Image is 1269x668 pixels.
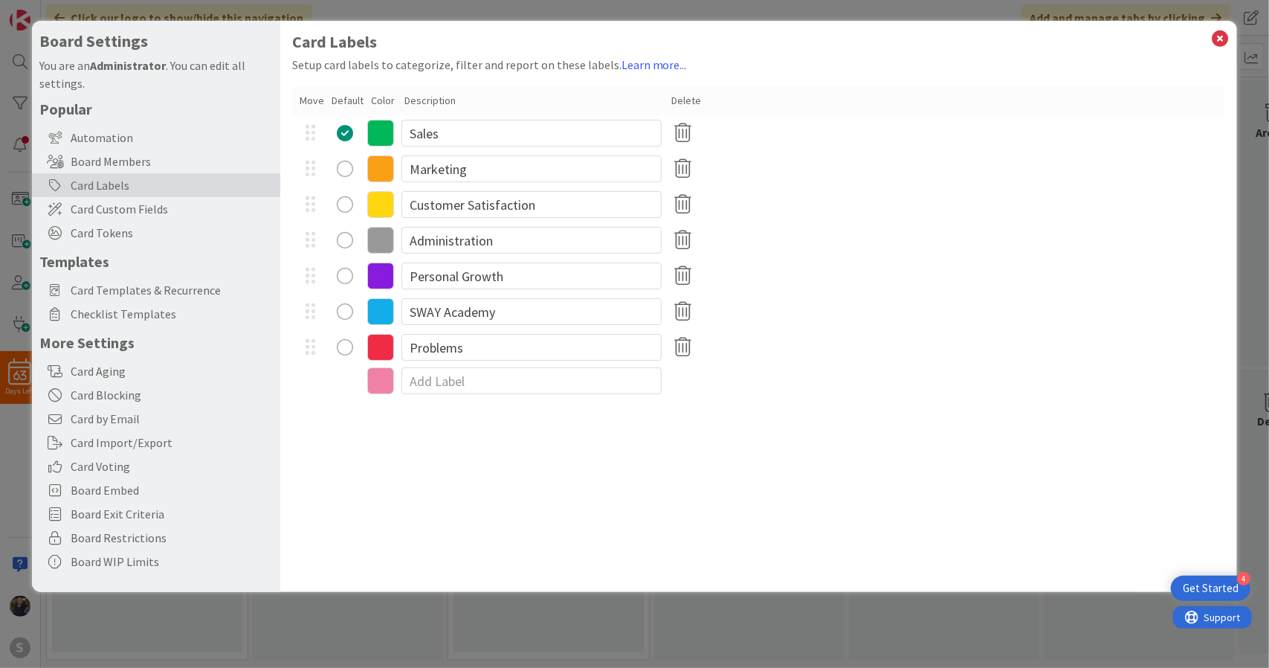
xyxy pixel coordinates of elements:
[401,155,662,182] input: Edit Label
[401,191,662,218] input: Edit Label
[32,150,280,173] div: Board Members
[39,100,273,118] h5: Popular
[401,227,662,254] input: Edit Label
[371,93,397,109] div: Color
[31,2,68,20] span: Support
[401,334,662,361] input: Edit Label
[401,298,662,325] input: Edit Label
[401,263,662,289] input: Edit Label
[71,529,273,547] span: Board Restrictions
[401,367,662,394] input: Add Label
[32,383,280,407] div: Card Blocking
[39,57,273,92] div: You are an . You can edit all settings.
[32,431,280,455] div: Card Import/Export
[32,126,280,150] div: Automation
[71,505,273,523] span: Board Exit Criteria
[39,333,273,352] h5: More Settings
[32,173,280,197] div: Card Labels
[292,56,1226,74] div: Setup card labels to categorize, filter and report on these labels.
[32,550,280,574] div: Board WIP Limits
[71,224,273,242] span: Card Tokens
[71,200,273,218] span: Card Custom Fields
[39,32,273,51] h4: Board Settings
[621,57,687,72] a: Learn more...
[292,33,1226,51] h1: Card Labels
[90,58,166,73] b: Administrator
[332,93,364,109] div: Default
[1183,581,1239,596] div: Get Started
[401,120,662,147] input: Edit Label
[32,359,280,383] div: Card Aging
[672,93,702,109] div: Delete
[1237,572,1250,585] div: 4
[71,457,273,475] span: Card Voting
[1171,576,1250,601] div: Open Get Started checklist, remaining modules: 4
[71,305,273,323] span: Checklist Templates
[404,93,665,109] div: Description
[39,252,273,271] h5: Templates
[300,93,324,109] div: Move
[71,410,273,428] span: Card by Email
[71,481,273,499] span: Board Embed
[71,281,273,299] span: Card Templates & Recurrence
